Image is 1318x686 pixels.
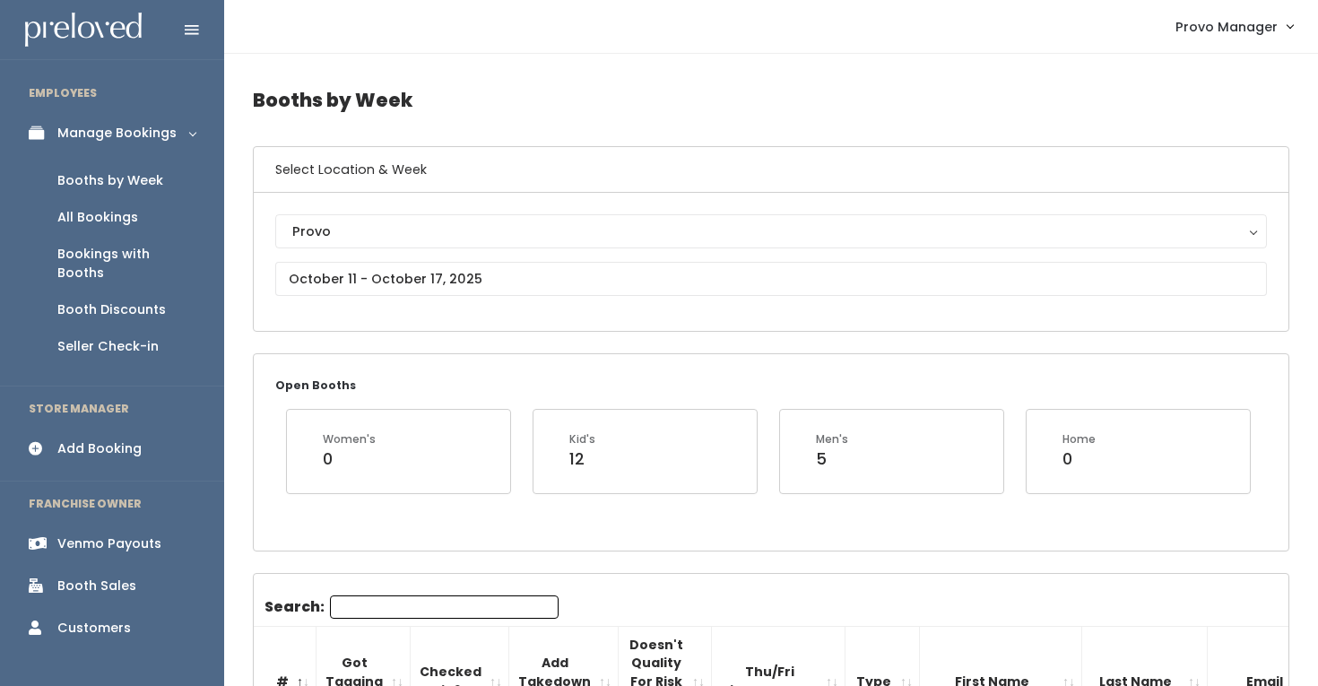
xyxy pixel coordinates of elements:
[253,75,1289,125] h4: Booths by Week
[1062,431,1096,447] div: Home
[816,447,848,471] div: 5
[57,577,136,595] div: Booth Sales
[57,619,131,638] div: Customers
[323,447,376,471] div: 0
[323,431,376,447] div: Women's
[569,431,595,447] div: Kid's
[816,431,848,447] div: Men's
[25,13,142,48] img: preloved logo
[57,300,166,319] div: Booth Discounts
[1062,447,1096,471] div: 0
[254,147,1288,193] h6: Select Location & Week
[264,595,559,619] label: Search:
[330,595,559,619] input: Search:
[275,378,356,393] small: Open Booths
[57,337,159,356] div: Seller Check-in
[292,221,1250,241] div: Provo
[57,171,163,190] div: Booths by Week
[57,124,177,143] div: Manage Bookings
[1175,17,1278,37] span: Provo Manager
[57,245,195,282] div: Bookings with Booths
[1158,7,1311,46] a: Provo Manager
[275,214,1267,248] button: Provo
[569,447,595,471] div: 12
[57,208,138,227] div: All Bookings
[57,534,161,553] div: Venmo Payouts
[57,439,142,458] div: Add Booking
[275,262,1267,296] input: October 11 - October 17, 2025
